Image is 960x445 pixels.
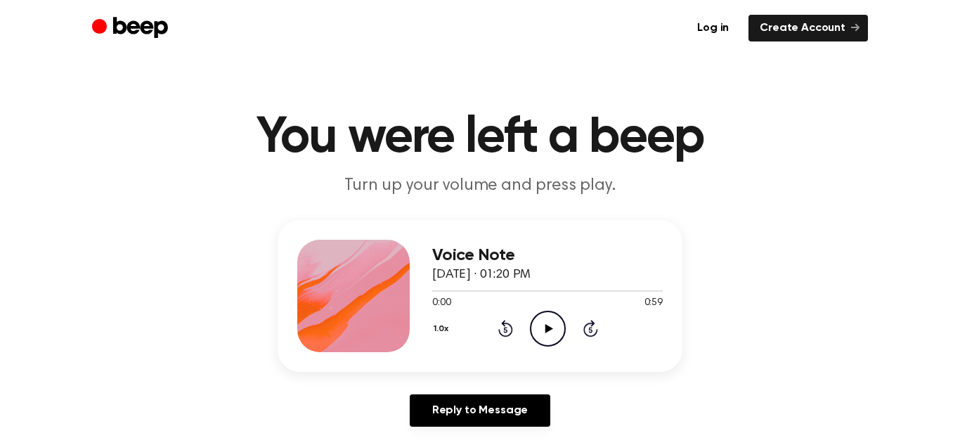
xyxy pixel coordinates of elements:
p: Turn up your volume and press play. [210,174,750,198]
h3: Voice Note [432,246,663,265]
a: Create Account [748,15,868,41]
a: Reply to Message [410,394,550,427]
span: 0:00 [432,296,450,311]
h1: You were left a beep [120,112,840,163]
span: [DATE] · 01:20 PM [432,269,531,281]
button: 1.0x [432,317,454,341]
a: Beep [92,15,171,42]
a: Log in [686,15,740,41]
span: 0:59 [644,296,663,311]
